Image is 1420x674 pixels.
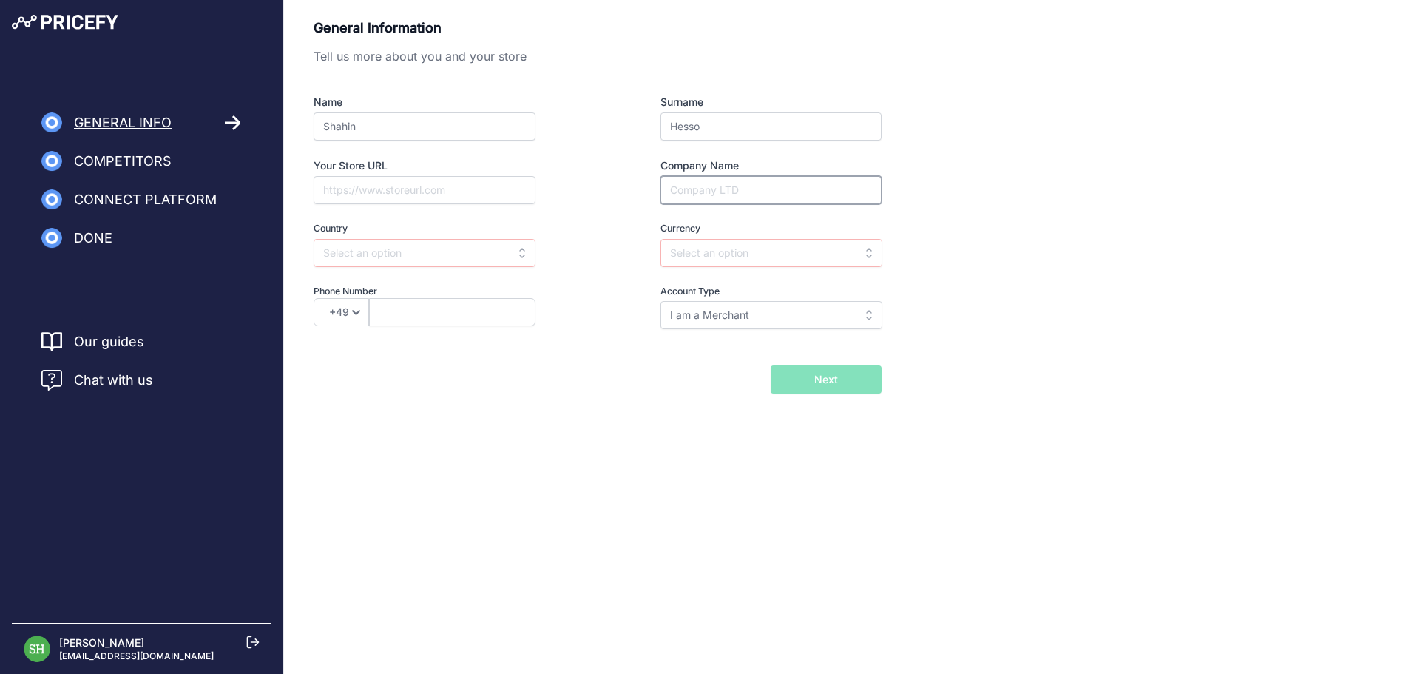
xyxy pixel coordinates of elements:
[660,222,882,236] label: Currency
[314,239,535,267] input: Select an option
[314,47,882,65] p: Tell us more about you and your store
[814,372,838,387] span: Next
[771,365,882,394] button: Next
[314,95,589,109] label: Name
[74,151,172,172] span: Competitors
[74,331,144,352] a: Our guides
[41,370,153,391] a: Chat with us
[314,158,589,173] label: Your Store URL
[660,95,882,109] label: Surname
[314,222,589,236] label: Country
[74,189,217,210] span: Connect Platform
[59,636,214,650] p: [PERSON_NAME]
[660,239,882,267] input: Select an option
[314,176,535,204] input: https://www.storeurl.com
[314,18,882,38] p: General Information
[74,228,112,249] span: Done
[74,370,153,391] span: Chat with us
[660,301,882,329] input: Select an option
[59,650,214,662] p: [EMAIL_ADDRESS][DOMAIN_NAME]
[12,15,118,30] img: Pricefy Logo
[660,176,882,204] input: Company LTD
[74,112,172,133] span: General Info
[660,158,882,173] label: Company Name
[660,285,882,299] label: Account Type
[314,285,589,299] label: Phone Number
